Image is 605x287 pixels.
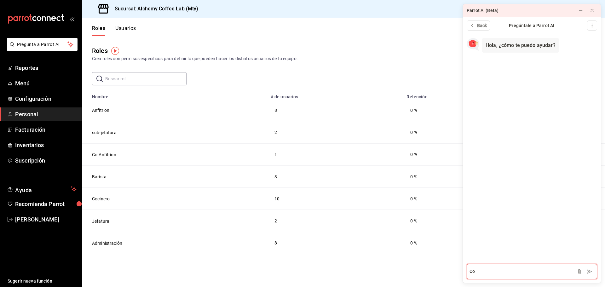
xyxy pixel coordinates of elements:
td: 0 % [403,143,512,165]
button: sub-jefatura [92,129,117,136]
button: Usuarios [115,25,136,36]
h3: Sucursal: Alchemy Coffee Lab (Mty) [110,5,198,13]
span: Reportes [15,64,77,72]
th: Retención [403,90,512,99]
button: Roles [92,25,105,36]
td: 2 [267,210,403,232]
td: 1 [267,143,403,165]
div: Pregúntale a Parrot AI [490,22,573,29]
button: Cocinero [92,196,110,202]
button: Administración [92,240,122,246]
td: 2 [267,121,403,143]
td: 3 [267,165,403,187]
span: Back [477,22,487,29]
span: Personal [15,110,77,118]
td: 8 [267,232,403,254]
td: 0 % [403,232,512,254]
span: Facturación [15,125,77,134]
td: 0 % [403,121,512,143]
th: Nombre [82,90,267,99]
button: Co-Anfitrion [92,152,116,158]
span: [PERSON_NAME] [15,215,77,224]
div: navigation tabs [92,25,136,36]
span: Recomienda Parrot [15,200,77,208]
span: Ayuda [15,185,68,193]
td: 8 [267,99,403,121]
span: Inventarios [15,141,77,149]
span: Suscripción [15,156,77,165]
div: Parrot AI (Beta) [467,7,498,14]
td: 0 % [403,210,512,232]
button: Anfitrion [92,107,109,113]
span: Menú [15,79,77,88]
input: Buscar rol [105,72,187,85]
div: Crea roles con permisos específicos para definir lo que pueden hacer los distintos usuarios de tu... [92,55,595,62]
td: 0 % [403,188,512,210]
th: # de usuarios [267,90,403,99]
td: 0 % [403,165,512,187]
span: Configuración [15,95,77,103]
td: 10 [267,188,403,210]
button: Back [467,20,490,31]
span: Sugerir nueva función [8,278,77,284]
span: Pregunta a Parrot AI [17,41,68,48]
button: Jefatura [92,218,109,224]
div: Roles [92,46,108,55]
img: Tooltip marker [111,47,119,55]
button: Pregunta a Parrot AI [7,38,78,51]
textarea: Co [467,264,597,279]
div: Hola, ¿cómo te puedo ayudar? [486,42,556,49]
button: open_drawer_menu [69,16,74,21]
button: Barista [92,174,107,180]
a: Pregunta a Parrot AI [4,46,78,52]
td: 0 % [403,99,512,121]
